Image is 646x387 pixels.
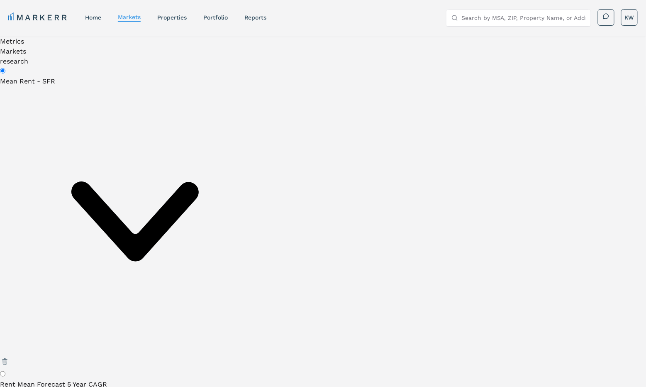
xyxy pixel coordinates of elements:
span: KW [625,13,634,22]
input: Search by MSA, ZIP, Property Name, or Address [461,10,586,26]
a: home [85,14,101,21]
a: MARKERR [8,12,68,23]
a: markets [118,14,141,20]
a: reports [244,14,266,21]
a: Portfolio [203,14,228,21]
a: properties [157,14,187,21]
button: KW [621,9,638,26]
